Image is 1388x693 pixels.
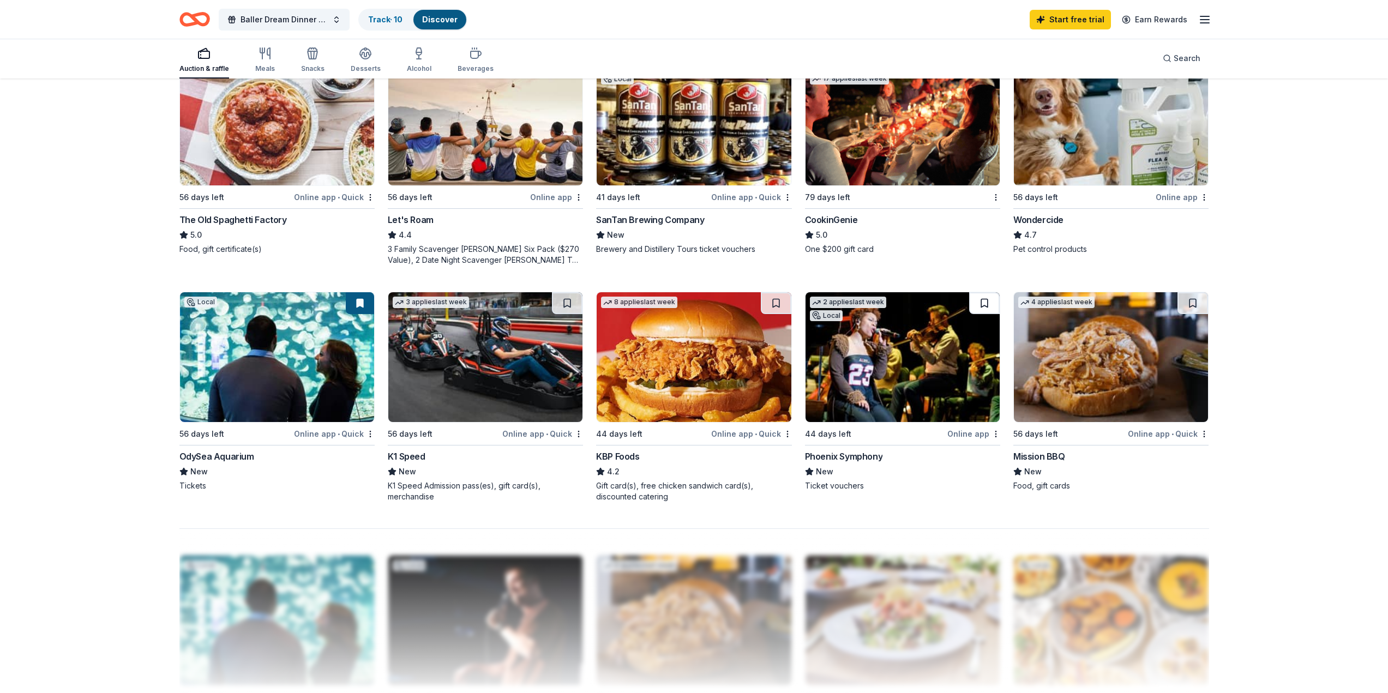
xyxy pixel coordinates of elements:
[1013,191,1058,204] div: 56 days left
[597,292,791,422] img: Image for KBP Foods
[393,297,469,308] div: 3 applies last week
[458,64,494,73] div: Beverages
[1013,480,1209,491] div: Food, gift cards
[351,43,381,79] button: Desserts
[1014,56,1208,185] img: Image for Wondercide
[179,450,254,463] div: OdySea Aquarium
[388,427,432,441] div: 56 days left
[407,64,431,73] div: Alcohol
[294,190,375,204] div: Online app Quick
[1013,244,1209,255] div: Pet control products
[351,64,381,73] div: Desserts
[601,74,634,85] div: Local
[255,43,275,79] button: Meals
[596,480,791,502] div: Gift card(s), free chicken sandwich card(s), discounted catering
[1013,213,1063,226] div: Wondercide
[596,55,791,255] a: Image for SanTan Brewing Company2 applieslast weekLocal41 days leftOnline app•QuickSanTan Brewing...
[388,292,582,422] img: Image for K1 Speed
[755,193,757,202] span: •
[301,43,325,79] button: Snacks
[179,244,375,255] div: Food, gift certificate(s)
[219,9,350,31] button: Baller Dream Dinner of Dreams
[805,213,858,226] div: CookinGenie
[184,297,217,308] div: Local
[1024,228,1037,242] span: 4.7
[1156,190,1209,204] div: Online app
[179,7,210,32] a: Home
[388,55,583,266] a: Image for Let's Roam1 applylast week56 days leftOnline appLet's Roam4.43 Family Scavenger [PERSON...
[1174,52,1200,65] span: Search
[502,427,583,441] div: Online app Quick
[179,43,229,79] button: Auction & raffle
[805,480,1000,491] div: Ticket vouchers
[241,13,328,26] span: Baller Dream Dinner of Dreams
[422,15,458,24] a: Discover
[179,427,224,441] div: 56 days left
[301,64,325,73] div: Snacks
[755,430,757,438] span: •
[530,190,583,204] div: Online app
[179,292,375,491] a: Image for OdySea AquariumLocal56 days leftOnline app•QuickOdySea AquariumNewTickets
[180,292,374,422] img: Image for OdySea Aquarium
[546,430,548,438] span: •
[596,450,639,463] div: KBP Foods
[607,465,620,478] span: 4.2
[179,213,287,226] div: The Old Spaghetti Factory
[816,228,827,242] span: 5.0
[399,228,412,242] span: 4.4
[596,244,791,255] div: Brewery and Distillery Tours ticket vouchers
[1018,297,1095,308] div: 4 applies last week
[179,64,229,73] div: Auction & raffle
[368,15,402,24] a: Track· 10
[358,9,467,31] button: Track· 10Discover
[596,213,704,226] div: SanTan Brewing Company
[338,193,340,202] span: •
[597,56,791,185] img: Image for SanTan Brewing Company
[1030,10,1111,29] a: Start free trial
[810,310,843,321] div: Local
[180,56,374,185] img: Image for The Old Spaghetti Factory
[388,56,582,185] img: Image for Let's Roam
[805,450,883,463] div: Phoenix Symphony
[805,55,1000,255] a: Image for CookinGenieTop rated17 applieslast week79 days leftCookinGenie5.0One $200 gift card
[947,427,1000,441] div: Online app
[1172,430,1174,438] span: •
[388,213,434,226] div: Let's Roam
[338,430,340,438] span: •
[407,43,431,79] button: Alcohol
[399,465,416,478] span: New
[601,297,677,308] div: 8 applies last week
[805,292,1000,491] a: Image for Phoenix Symphony2 applieslast weekLocal44 days leftOnline appPhoenix SymphonyNewTicket ...
[294,427,375,441] div: Online app Quick
[1128,427,1209,441] div: Online app Quick
[810,297,886,308] div: 2 applies last week
[596,191,640,204] div: 41 days left
[1013,292,1209,491] a: Image for Mission BBQ4 applieslast week56 days leftOnline app•QuickMission BBQNewFood, gift cards
[179,55,375,255] a: Image for The Old Spaghetti Factory4 applieslast week56 days leftOnline app•QuickThe Old Spaghett...
[255,64,275,73] div: Meals
[388,244,583,266] div: 3 Family Scavenger [PERSON_NAME] Six Pack ($270 Value), 2 Date Night Scavenger [PERSON_NAME] Two ...
[711,190,792,204] div: Online app Quick
[596,292,791,502] a: Image for KBP Foods8 applieslast week44 days leftOnline app•QuickKBP Foods4.2Gift card(s), free c...
[805,191,850,204] div: 79 days left
[806,56,1000,185] img: Image for CookinGenie
[805,427,851,441] div: 44 days left
[1154,47,1209,69] button: Search
[816,465,833,478] span: New
[607,228,624,242] span: New
[1013,450,1065,463] div: Mission BBQ
[1013,55,1209,255] a: Image for Wondercide2 applieslast week56 days leftOnline appWondercide4.7Pet control products
[388,191,432,204] div: 56 days left
[810,73,889,85] div: 17 applies last week
[179,480,375,491] div: Tickets
[1013,427,1058,441] div: 56 days left
[388,292,583,502] a: Image for K1 Speed3 applieslast week56 days leftOnline app•QuickK1 SpeedNewK1 Speed Admission pas...
[596,427,642,441] div: 44 days left
[805,244,1000,255] div: One $200 gift card
[190,228,202,242] span: 5.0
[806,292,1000,422] img: Image for Phoenix Symphony
[179,191,224,204] div: 56 days left
[1024,465,1042,478] span: New
[711,427,792,441] div: Online app Quick
[190,465,208,478] span: New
